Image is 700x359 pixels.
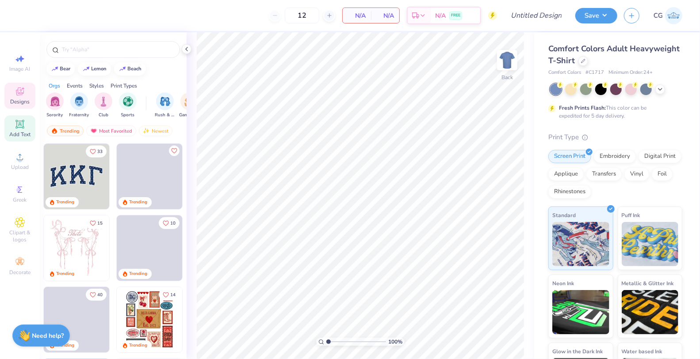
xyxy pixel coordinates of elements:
[56,271,74,277] div: Trending
[559,104,606,111] strong: Fresh Prints Flash:
[654,7,682,24] a: CG
[86,289,107,301] button: Like
[143,128,150,134] img: Newest.gif
[97,221,103,225] span: 15
[179,112,199,118] span: Game Day
[117,287,182,352] img: 6de2c09e-6ade-4b04-8ea6-6dac27e4729e
[83,66,90,72] img: trend_line.gif
[74,96,84,107] img: Fraternity Image
[665,7,682,24] img: Charley Goldstein
[111,82,137,90] div: Print Types
[159,217,180,229] button: Like
[9,131,31,138] span: Add Text
[121,112,135,118] span: Sports
[155,92,175,118] button: filter button
[585,69,604,76] span: # C1717
[10,98,30,105] span: Designs
[548,69,581,76] span: Comfort Colors
[86,126,136,136] div: Most Favorited
[552,290,609,334] img: Neon Ink
[50,96,60,107] img: Sorority Image
[622,347,662,356] span: Water based Ink
[388,338,402,346] span: 100 %
[169,145,180,156] button: Like
[548,185,591,199] div: Rhinestones
[622,210,640,220] span: Puff Ink
[548,150,591,163] div: Screen Print
[119,92,137,118] button: filter button
[56,199,74,206] div: Trending
[624,168,649,181] div: Vinyl
[179,92,199,118] button: filter button
[51,66,58,72] img: trend_line.gif
[99,96,108,107] img: Club Image
[559,104,668,120] div: This color can be expedited for 5 day delivery.
[78,62,111,76] button: lemon
[129,271,147,277] div: Trending
[348,11,366,20] span: N/A
[32,332,64,340] strong: Need help?
[552,347,603,356] span: Glow in the Dark Ink
[95,92,112,118] div: filter for Club
[552,279,574,288] span: Neon Ink
[46,62,75,76] button: bear
[159,289,180,301] button: Like
[552,210,576,220] span: Standard
[129,342,147,349] div: Trending
[92,66,107,71] div: lemon
[95,92,112,118] button: filter button
[86,145,107,157] button: Like
[13,196,27,203] span: Greek
[155,112,175,118] span: Rush & Bid
[46,92,64,118] div: filter for Sorority
[498,51,516,69] img: Back
[184,96,195,107] img: Game Day Image
[586,168,622,181] div: Transfers
[451,12,460,19] span: FREE
[376,11,394,20] span: N/A
[51,128,58,134] img: trending.gif
[552,222,609,266] img: Standard
[622,290,679,334] img: Metallic & Glitter Ink
[99,112,108,118] span: Club
[69,92,89,118] button: filter button
[69,112,89,118] span: Fraternity
[548,168,584,181] div: Applique
[89,82,104,90] div: Styles
[170,221,176,225] span: 10
[155,92,175,118] div: filter for Rush & Bid
[47,126,84,136] div: Trending
[9,269,31,276] span: Decorate
[109,215,175,281] img: d12a98c7-f0f7-4345-bf3a-b9f1b718b86e
[128,66,142,71] div: beach
[97,149,103,154] span: 33
[179,92,199,118] div: filter for Game Day
[501,73,513,81] div: Back
[44,215,109,281] img: 83dda5b0-2158-48ca-832c-f6b4ef4c4536
[90,128,97,134] img: most_fav.gif
[49,82,60,90] div: Orgs
[60,66,71,71] div: bear
[652,168,673,181] div: Foil
[575,8,617,23] button: Save
[47,112,63,118] span: Sorority
[182,144,248,209] img: 5ee11766-d822-42f5-ad4e-763472bf8dcf
[160,96,170,107] img: Rush & Bid Image
[170,293,176,297] span: 14
[69,92,89,118] div: filter for Fraternity
[119,92,137,118] div: filter for Sports
[114,62,146,76] button: beach
[46,92,64,118] button: filter button
[504,7,569,24] input: Untitled Design
[622,222,679,266] img: Puff Ink
[67,82,83,90] div: Events
[44,144,109,209] img: 3b9aba4f-e317-4aa7-a679-c95a879539bd
[182,287,248,352] img: b0e5e834-c177-467b-9309-b33acdc40f03
[119,66,126,72] img: trend_line.gif
[435,11,446,20] span: N/A
[182,215,248,281] img: e74243e0-e378-47aa-a400-bc6bcb25063a
[11,164,29,171] span: Upload
[594,150,636,163] div: Embroidery
[608,69,653,76] span: Minimum Order: 24 +
[123,96,133,107] img: Sports Image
